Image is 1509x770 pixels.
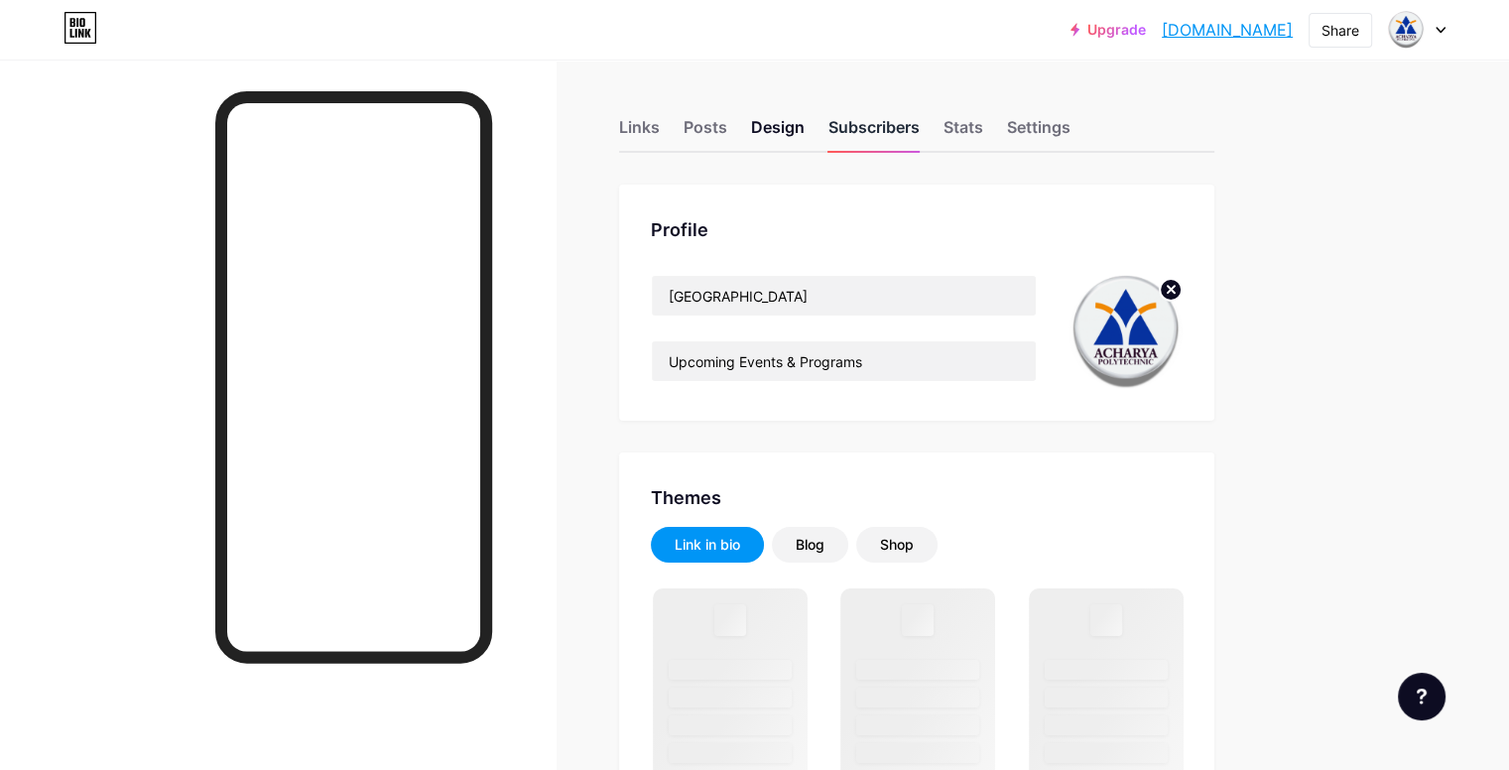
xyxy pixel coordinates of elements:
[796,535,824,555] div: Blog
[651,484,1183,511] div: Themes
[828,115,920,151] div: Subscribers
[619,115,660,151] div: Links
[651,216,1183,243] div: Profile
[1162,18,1293,42] a: [DOMAIN_NAME]
[751,115,805,151] div: Design
[1321,20,1359,41] div: Share
[1070,22,1146,38] a: Upgrade
[684,115,727,151] div: Posts
[880,535,914,555] div: Shop
[1069,275,1183,389] img: acharya_polytechnic
[652,341,1036,381] input: Bio
[1387,11,1425,49] img: acharya_polytechnic
[652,276,1036,316] input: Name
[943,115,983,151] div: Stats
[1007,115,1070,151] div: Settings
[675,535,740,555] div: Link in bio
